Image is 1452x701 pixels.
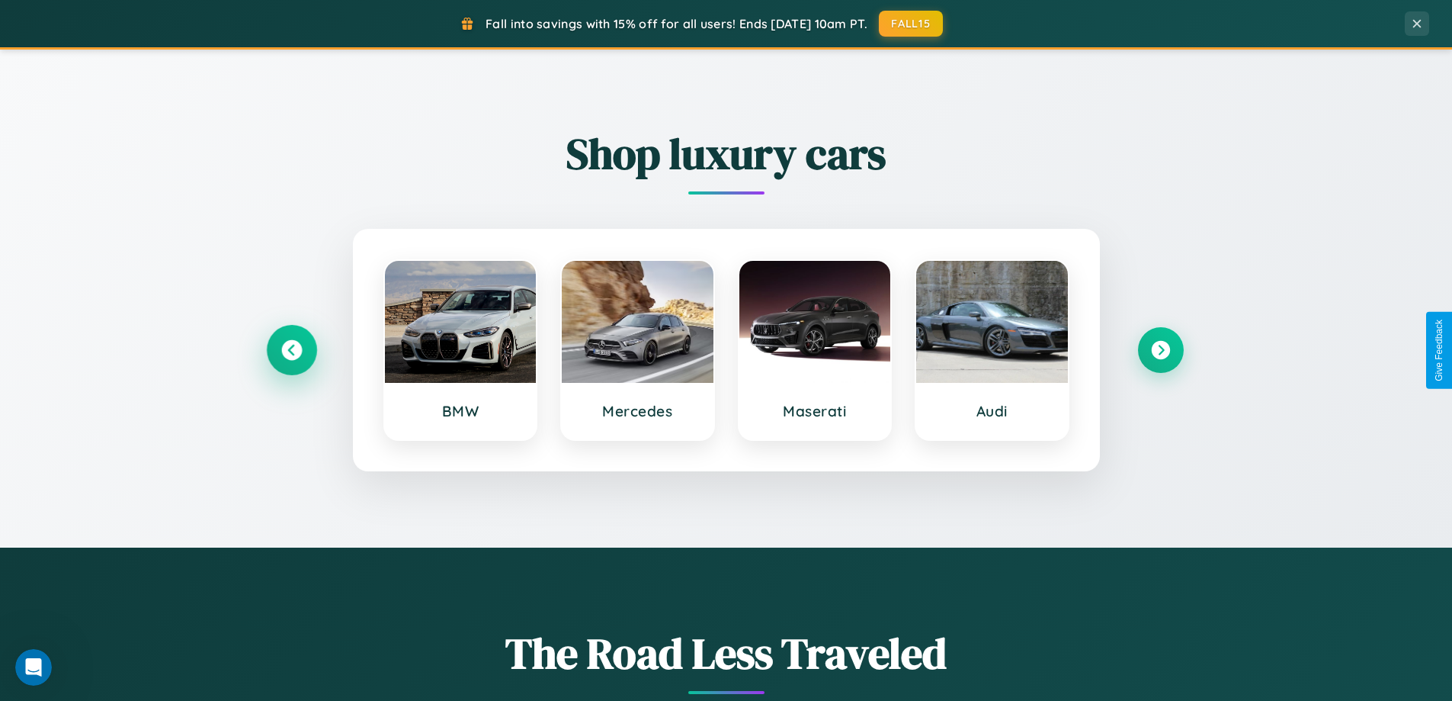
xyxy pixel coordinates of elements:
[15,649,52,686] iframe: Intercom live chat
[486,16,867,31] span: Fall into savings with 15% off for all users! Ends [DATE] 10am PT.
[400,402,521,420] h3: BMW
[1434,320,1444,381] div: Give Feedback
[879,11,943,37] button: FALL15
[269,624,1184,683] h1: The Road Less Traveled
[577,402,698,420] h3: Mercedes
[931,402,1053,420] h3: Audi
[269,124,1184,183] h2: Shop luxury cars
[755,402,876,420] h3: Maserati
